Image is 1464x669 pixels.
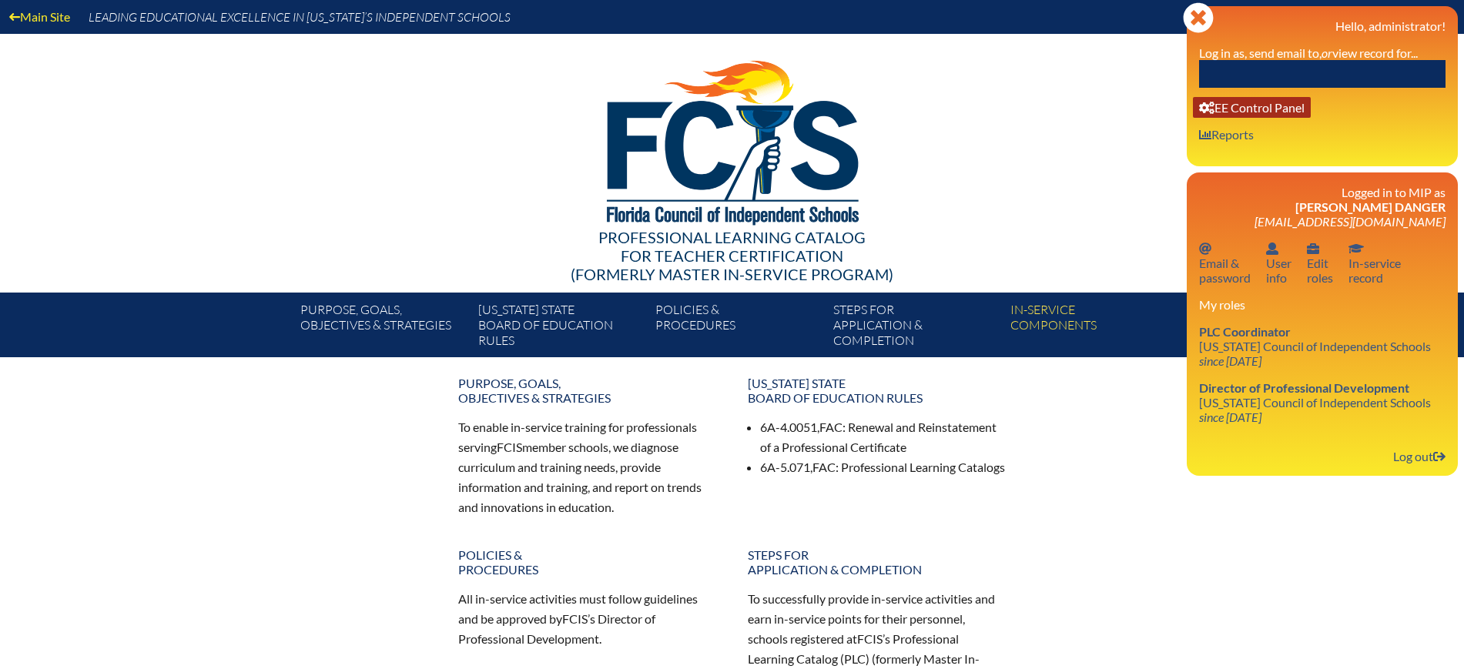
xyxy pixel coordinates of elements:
[827,299,1004,357] a: Steps forapplication & completion
[1322,45,1332,60] i: or
[819,420,843,434] span: FAC
[1266,243,1278,255] svg: User info
[844,651,866,666] span: PLC
[739,370,1016,411] a: [US_STATE] StateBoard of Education rules
[1199,353,1261,368] i: since [DATE]
[449,541,726,583] a: Policies &Procedures
[1199,18,1446,33] h3: Hello, administrator!
[1387,446,1452,467] a: Log outLog out
[1193,124,1260,145] a: User infoReports
[3,6,76,27] a: Main Site
[1199,324,1291,339] span: PLC Coordinator
[1307,243,1319,255] svg: User info
[1199,297,1446,312] h3: My roles
[1199,380,1409,395] span: Director of Professional Development
[1433,450,1446,463] svg: Log out
[1199,45,1418,60] label: Log in as, send email to, view record for...
[760,417,1007,457] li: 6A-4.0051, : Renewal and Reinstatement of a Professional Certificate
[497,440,522,454] span: FCIS
[1199,102,1214,114] svg: User info
[1342,238,1407,288] a: In-service recordIn-servicerecord
[1260,238,1298,288] a: User infoUserinfo
[621,246,843,265] span: for Teacher Certification
[1193,97,1311,118] a: User infoEE Control Panel
[1199,129,1211,141] svg: User info
[458,589,717,649] p: All in-service activities must follow guidelines and be approved by ’s Director of Professional D...
[739,541,1016,583] a: Steps forapplication & completion
[1004,299,1181,357] a: In-servicecomponents
[1199,410,1261,424] i: since [DATE]
[573,34,891,244] img: FCISlogo221.eps
[449,370,726,411] a: Purpose, goals,objectives & strategies
[289,228,1176,283] div: Professional Learning Catalog (formerly Master In-service Program)
[760,457,1007,477] li: 6A-5.071, : Professional Learning Catalogs
[562,611,588,626] span: FCIS
[458,417,717,517] p: To enable in-service training for professionals serving member schools, we diagnose curriculum an...
[1199,185,1446,229] h3: Logged in to MIP as
[649,299,826,357] a: Policies &Procedures
[1193,238,1257,288] a: Email passwordEmail &password
[1193,377,1437,427] a: Director of Professional Development [US_STATE] Council of Independent Schools since [DATE]
[812,460,836,474] span: FAC
[1255,214,1446,229] span: [EMAIL_ADDRESS][DOMAIN_NAME]
[857,631,883,646] span: FCIS
[1183,2,1214,33] svg: Close
[1199,243,1211,255] svg: Email password
[1301,238,1339,288] a: User infoEditroles
[472,299,649,357] a: [US_STATE] StateBoard of Education rules
[294,299,471,357] a: Purpose, goals,objectives & strategies
[1348,243,1364,255] svg: In-service record
[1295,199,1446,214] span: [PERSON_NAME] Danger
[1193,321,1437,371] a: PLC Coordinator [US_STATE] Council of Independent Schools since [DATE]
